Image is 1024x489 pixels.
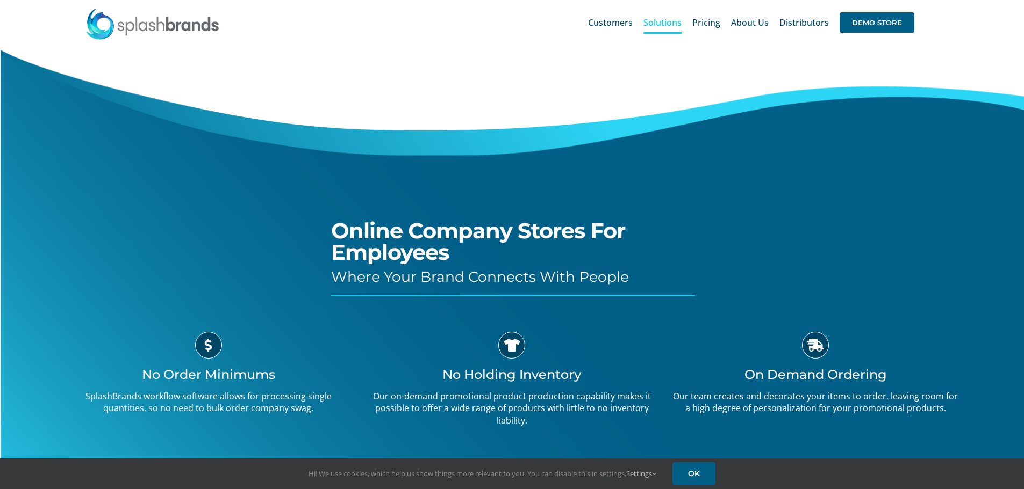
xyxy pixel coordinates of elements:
span: Pricing [692,18,720,27]
a: DEMO STORE [840,5,914,40]
a: OK [672,462,715,485]
span: Solutions [643,18,682,27]
span: Distributors [779,18,829,27]
span: Hi! We use cookies, which help us show things more relevant to you. You can disable this in setti... [309,469,656,478]
h3: No Holding Inventory [368,367,656,382]
img: SplashBrands.com Logo [85,8,220,40]
a: Pricing [692,5,720,40]
p: Our team creates and decorates your items to order, leaving room for a high degree of personaliza... [672,390,959,414]
h3: No Order Minimums [65,367,352,382]
a: Settings [626,469,656,478]
p: SplashBrands workflow software allows for processing single quantities, so no need to bulk order ... [65,390,352,414]
h3: On Demand Ordering [672,367,959,382]
a: Distributors [779,5,829,40]
nav: Main Menu [588,5,914,40]
a: Customers [588,5,633,40]
span: Where Your Brand Connects With People [331,268,629,286]
span: DEMO STORE [840,12,914,33]
span: About Us [731,18,769,27]
span: Customers [588,18,633,27]
span: Online Company Stores For Employees [331,217,625,265]
p: Our on-demand promotional product production capability makes it possible to offer a wide range o... [368,390,656,426]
